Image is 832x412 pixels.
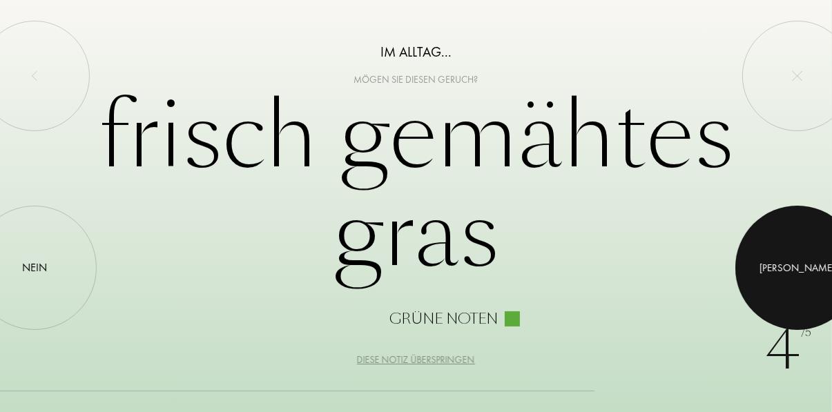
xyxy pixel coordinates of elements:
img: quit_onboard.svg [792,70,803,81]
div: Diese Notiz überspringen [357,353,475,367]
div: 4 [765,308,811,391]
div: Grüne Noten [389,311,498,326]
div: Nein [22,259,47,276]
img: left_onboard.svg [29,70,40,81]
div: Frisch gemähtes Gras [84,86,749,326]
span: /5 [801,325,811,341]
